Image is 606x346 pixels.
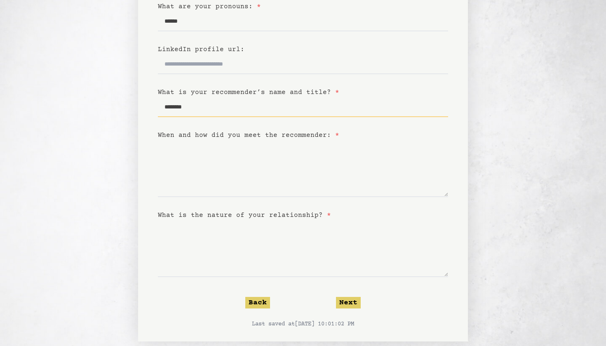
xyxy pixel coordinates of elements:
[158,89,339,96] label: What is your recommender’s name and title?
[158,132,339,139] label: When and how did you meet the recommender:
[158,46,244,53] label: LinkedIn profile url:
[158,212,331,219] label: What is the nature of your relationship?
[158,320,448,328] p: Last saved at [DATE] 10:01:02 PM
[158,3,261,10] label: What are your pronouns:
[336,297,361,308] button: Next
[245,297,270,308] button: Back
